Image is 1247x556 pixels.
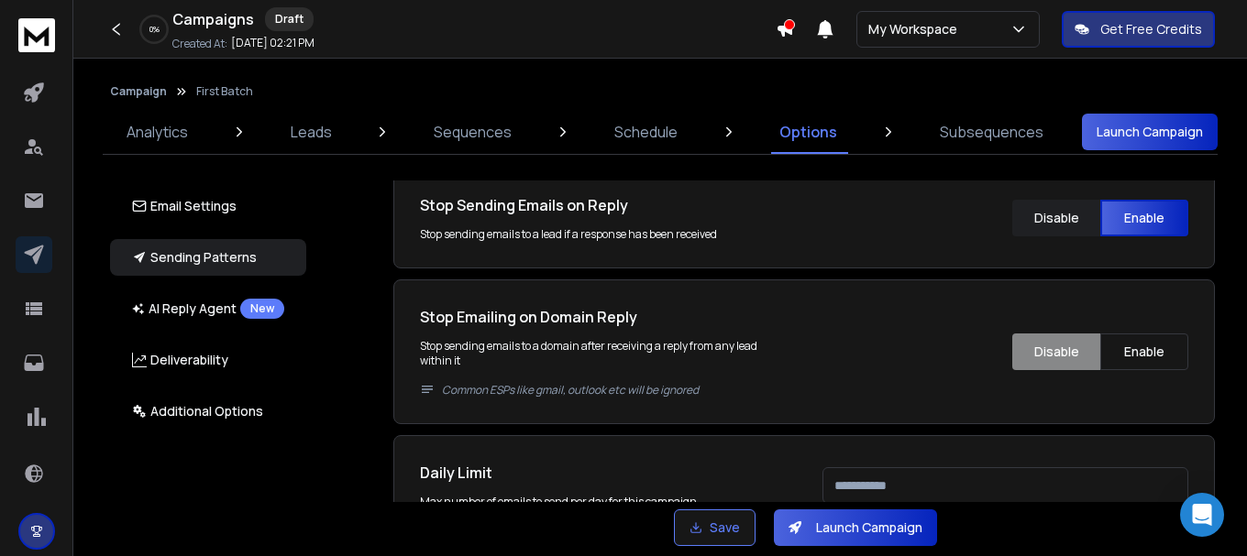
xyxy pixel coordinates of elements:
[110,188,306,224] button: Email Settings
[434,121,512,143] p: Sequences
[127,121,188,143] p: Analytics
[868,20,965,38] p: My Workspace
[291,121,332,143] p: Leads
[1100,200,1188,236] button: Enable
[149,24,160,35] p: 0 %
[110,84,167,99] button: Campaign
[768,110,848,154] a: Options
[1082,114,1218,150] button: Launch Campaign
[280,110,343,154] a: Leads
[420,194,786,216] h1: Stop Sending Emails on Reply
[603,110,689,154] a: Schedule
[1180,493,1224,537] div: Open Intercom Messenger
[929,110,1054,154] a: Subsequences
[116,110,199,154] a: Analytics
[1100,20,1202,38] p: Get Free Credits
[423,110,523,154] a: Sequences
[132,197,237,215] p: Email Settings
[172,8,254,30] h1: Campaigns
[196,84,253,99] p: First Batch
[1012,200,1100,236] button: Disable
[940,121,1043,143] p: Subsequences
[779,121,837,143] p: Options
[1062,11,1215,48] button: Get Free Credits
[231,36,315,50] p: [DATE] 02:21 PM
[614,121,678,143] p: Schedule
[265,7,314,31] div: Draft
[18,18,55,52] img: logo
[172,37,227,51] p: Created At:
